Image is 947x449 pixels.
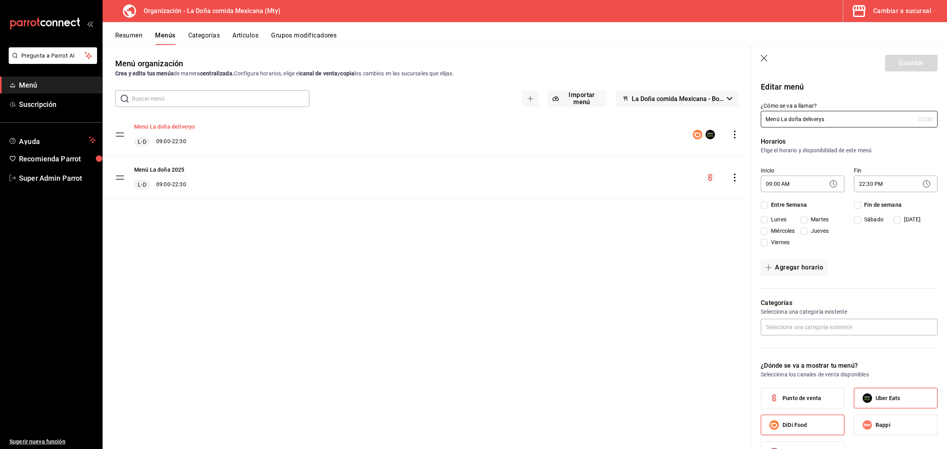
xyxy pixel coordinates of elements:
[768,201,807,209] span: Entre Semana
[115,58,183,69] div: Menú organización
[9,438,96,446] span: Sugerir nueva función
[9,47,97,64] button: Pregunta a Parrot AI
[19,99,96,110] span: Suscripción
[19,153,96,164] span: Recomienda Parrot
[761,308,938,316] p: Selecciona una categoría existente
[761,146,938,154] p: Elige el horario y disponibilidad de este menú
[232,32,258,45] button: Artículos
[300,70,337,77] strong: canal de venta
[761,319,938,335] input: Selecciona una categoría existente
[19,135,86,145] span: Ayuda
[115,32,947,45] div: navigation tabs
[731,174,739,181] button: actions
[861,201,902,209] span: Fin de semana
[115,173,125,182] button: drag
[808,215,829,224] span: Martes
[761,259,828,276] button: Agregar horario
[103,113,751,199] table: menu-maker-table
[768,238,790,247] span: Viernes
[761,81,938,93] p: Editar menú
[200,70,234,77] strong: centralizada.
[808,227,829,235] span: Jueves
[137,6,281,16] h3: Organización - La Doña comida Mexicana (Mty)
[731,131,739,138] button: actions
[901,215,921,224] span: [DATE]
[134,166,185,174] button: Menú La doña 2025
[761,298,938,308] p: Categorías
[876,394,900,402] span: Uber Eats
[115,70,174,77] strong: Crea y edita tus menús
[6,57,97,65] a: Pregunta a Parrot AI
[782,421,807,429] span: DiDi Food
[761,137,938,146] p: Horarios
[340,70,354,77] strong: copia
[782,394,821,402] span: Punto de venta
[134,123,195,131] button: Menú La doña deliverys
[134,180,186,189] div: 09:00 - 22:30
[21,52,85,60] span: Pregunta a Parrot AI
[136,138,148,146] span: L-D
[761,176,844,192] div: 09:00 AM
[761,103,938,109] label: ¿Cómo se va a llamar?
[136,181,148,189] span: L-D
[854,168,938,173] label: Fin
[917,115,933,123] div: 22 /30
[616,90,739,107] button: La Doña comida Mexicana - Borrador
[115,130,125,139] button: drag
[761,361,938,370] p: ¿Dónde se va a mostrar tu menú?
[548,90,606,107] button: Importar menú
[19,173,96,183] span: Super Admin Parrot
[188,32,220,45] button: Categorías
[115,69,739,78] div: de manera Configura horarios, elige el y los cambios en las sucursales que elijas.
[861,215,883,224] span: Sábado
[115,32,142,45] button: Resumen
[271,32,337,45] button: Grupos modificadores
[132,91,309,107] input: Buscar menú
[87,21,93,27] button: open_drawer_menu
[761,168,844,173] label: Inicio
[155,32,175,45] button: Menús
[761,370,938,378] p: Selecciona los canales de venta disponibles
[19,80,96,90] span: Menú
[876,421,891,429] span: Rappi
[134,137,195,146] div: 09:00 - 22:30
[632,95,724,103] span: La Doña comida Mexicana - Borrador
[768,215,786,224] span: Lunes
[768,227,795,235] span: Miércoles
[854,176,938,192] div: 22:30 PM
[873,6,931,17] div: Cambiar a sucursal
